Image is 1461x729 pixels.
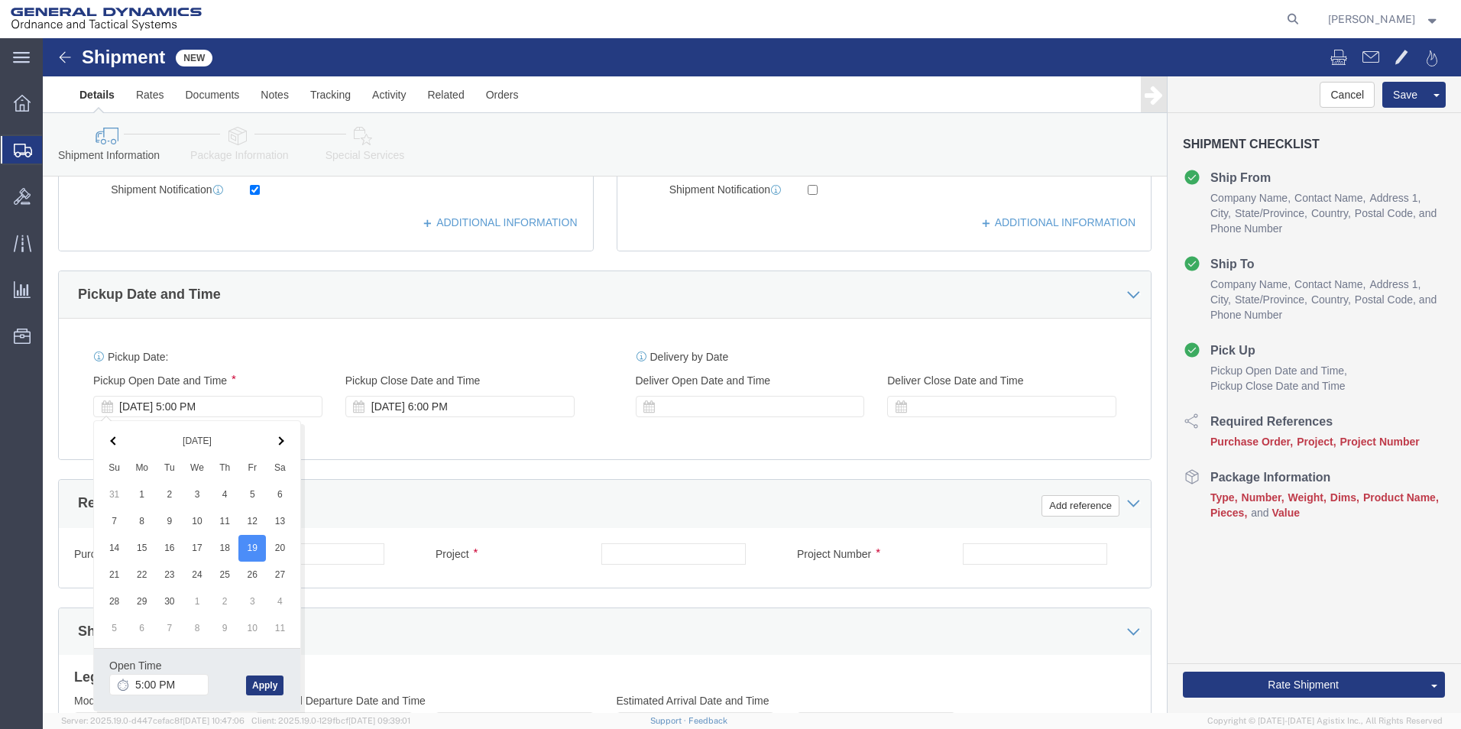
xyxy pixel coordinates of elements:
[183,716,245,725] span: [DATE] 10:47:06
[1207,714,1443,727] span: Copyright © [DATE]-[DATE] Agistix Inc., All Rights Reserved
[1327,10,1440,28] button: [PERSON_NAME]
[348,716,410,725] span: [DATE] 09:39:01
[61,716,245,725] span: Server: 2025.19.0-d447cefac8f
[11,8,202,31] img: logo
[1328,11,1415,28] span: Mark Bradley
[43,38,1461,713] iframe: FS Legacy Container
[650,716,688,725] a: Support
[688,716,727,725] a: Feedback
[251,716,410,725] span: Client: 2025.19.0-129fbcf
